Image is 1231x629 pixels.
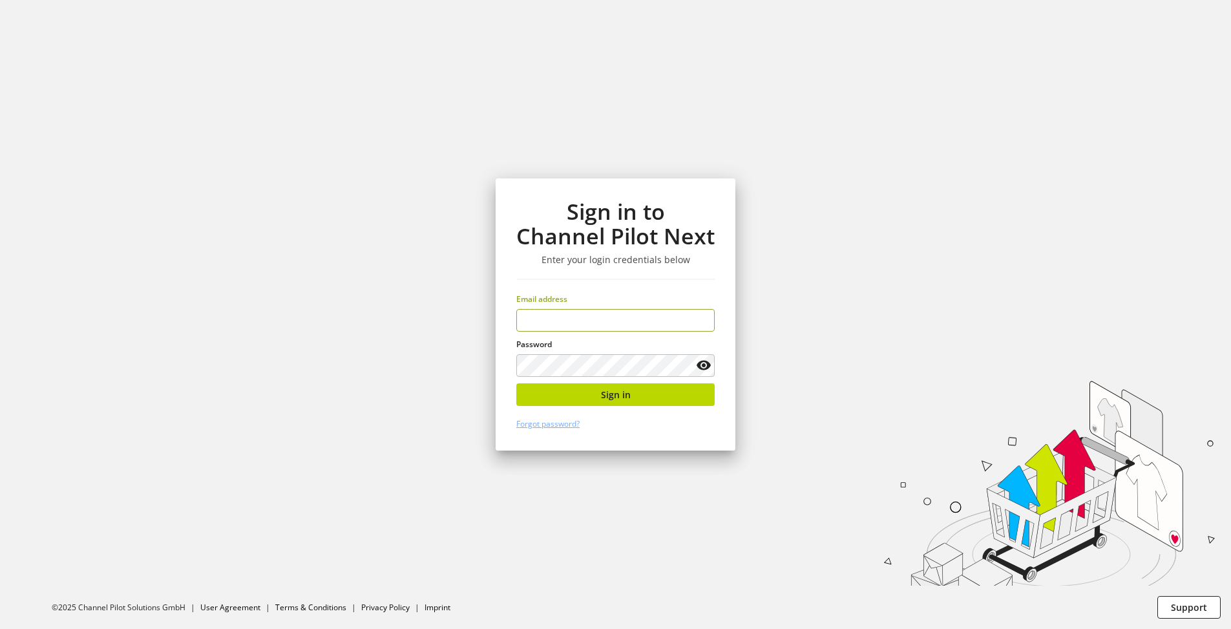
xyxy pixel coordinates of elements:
span: Password [516,339,552,350]
span: Sign in [601,388,631,401]
a: User Agreement [200,602,260,613]
a: Privacy Policy [361,602,410,613]
li: ©2025 Channel Pilot Solutions GmbH [52,602,200,613]
h1: Sign in to Channel Pilot Next [516,199,715,249]
span: Support [1171,601,1207,614]
button: Support [1157,596,1221,619]
button: Sign in [516,383,715,406]
a: Forgot password? [516,418,580,429]
h3: Enter your login credentials below [516,254,715,266]
a: Terms & Conditions [275,602,346,613]
span: Email address [516,293,567,304]
a: Imprint [425,602,450,613]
